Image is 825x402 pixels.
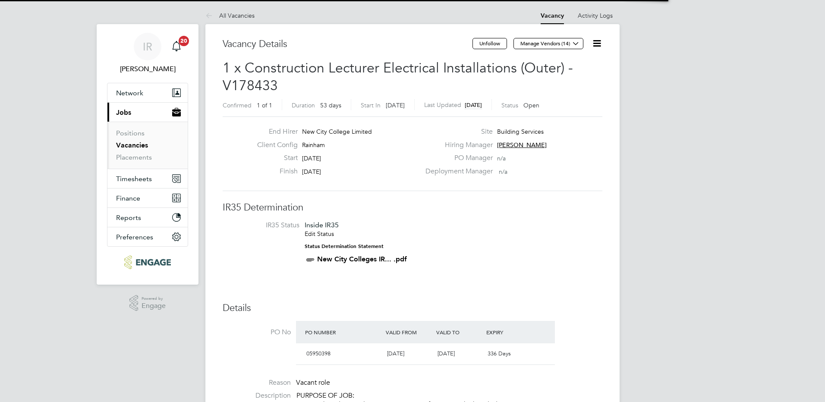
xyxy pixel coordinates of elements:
span: [DATE] [465,101,482,109]
img: ncclondon-logo-retina.png [124,255,170,269]
a: Vacancy [541,12,564,19]
span: [DATE] [386,101,405,109]
a: Positions [116,129,145,137]
label: Last Updated [424,101,461,109]
label: Finish [250,167,298,176]
span: Reports [116,214,141,222]
span: [DATE] [387,350,404,357]
span: 336 Days [488,350,511,357]
span: Building Services [497,128,544,135]
label: Description [223,391,291,400]
a: Placements [116,153,152,161]
span: 05950398 [306,350,331,357]
a: IR[PERSON_NAME] [107,33,188,74]
a: New City Colleges IR... .pdf [317,255,407,263]
span: [DATE] [302,168,321,176]
span: Powered by [142,295,166,302]
span: Finance [116,194,140,202]
label: Deployment Manager [420,167,493,176]
button: Manage Vendors (14) [513,38,583,49]
a: Go to home page [107,255,188,269]
span: Inside IR35 [305,221,339,229]
span: 1 x Construction Lecturer Electrical Installations (Outer) - V178433 [223,60,573,94]
label: PO Manager [420,154,493,163]
span: Rainham [302,141,325,149]
button: Jobs [107,103,188,122]
span: Vacant role [296,378,330,387]
div: Jobs [107,122,188,169]
a: 20 [168,33,185,60]
label: Duration [292,101,315,109]
span: Jobs [116,108,131,116]
label: IR35 Status [231,221,299,230]
span: [PERSON_NAME] [497,141,547,149]
a: Activity Logs [578,12,613,19]
label: Start In [361,101,381,109]
span: 1 of 1 [257,101,272,109]
label: PO No [223,328,291,337]
div: PO Number [303,324,384,340]
span: Preferences [116,233,153,241]
button: Reports [107,208,188,227]
h3: IR35 Determination [223,201,602,214]
label: Start [250,154,298,163]
div: Expiry [484,324,535,340]
span: Network [116,89,143,97]
div: Valid To [434,324,485,340]
label: Status [501,101,518,109]
span: n/a [499,168,507,176]
span: IR [143,41,152,52]
h3: Details [223,302,602,314]
label: Hiring Manager [420,141,493,150]
button: Network [107,83,188,102]
strong: Status Determination Statement [305,243,384,249]
a: All Vacancies [205,12,255,19]
a: Vacancies [116,141,148,149]
span: n/a [497,154,506,162]
span: 53 days [320,101,341,109]
button: Unfollow [472,38,507,49]
button: Timesheets [107,169,188,188]
span: New City College Limited [302,128,372,135]
a: Powered byEngage [129,295,166,311]
span: 20 [179,36,189,46]
button: Preferences [107,227,188,246]
label: Confirmed [223,101,252,109]
span: [DATE] [302,154,321,162]
a: Edit Status [305,230,334,238]
nav: Main navigation [97,24,198,285]
span: Timesheets [116,175,152,183]
span: Ian Rist [107,64,188,74]
button: Finance [107,188,188,207]
label: Site [420,127,493,136]
div: Valid From [384,324,434,340]
span: [DATE] [438,350,455,357]
span: Engage [142,302,166,310]
h3: Vacancy Details [223,38,472,50]
label: End Hirer [250,127,298,136]
label: Reason [223,378,291,387]
span: Open [523,101,539,109]
label: Client Config [250,141,298,150]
